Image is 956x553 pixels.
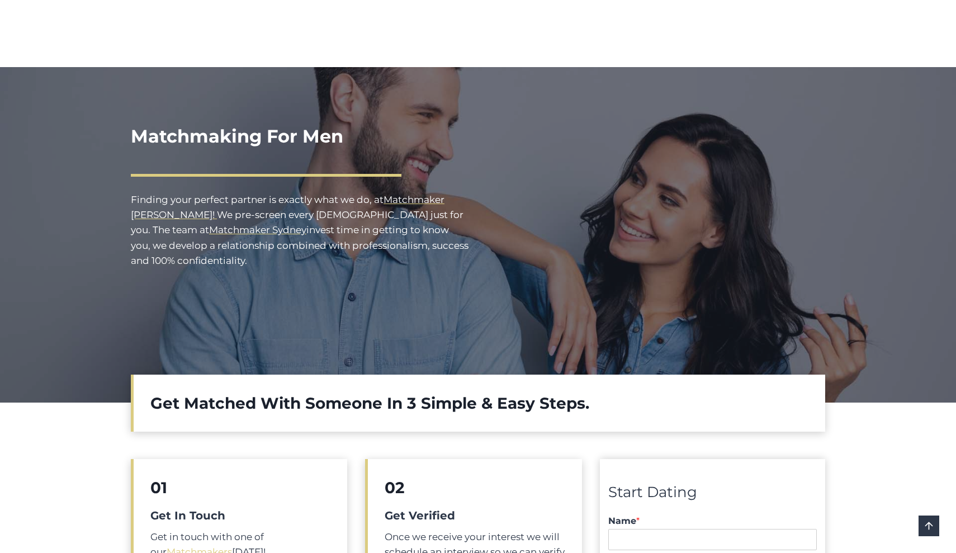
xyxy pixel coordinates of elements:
a: Scroll to top [919,516,939,536]
div: Start Dating [608,481,817,504]
h2: 02 [385,476,565,499]
h5: Get Verified [385,507,565,524]
h5: Get In Touch [150,507,330,524]
label: Name [608,516,817,527]
h2: Get Matched With Someone In 3 Simple & Easy Steps.​ [150,391,808,415]
a: Matchmaker Sydney [209,224,306,235]
h1: Matchmaking For Men [131,123,469,150]
p: Finding your perfect partner is exactly what we do, at We pre-screen every [DEMOGRAPHIC_DATA] jus... [131,192,469,268]
h2: 01 [150,476,330,499]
